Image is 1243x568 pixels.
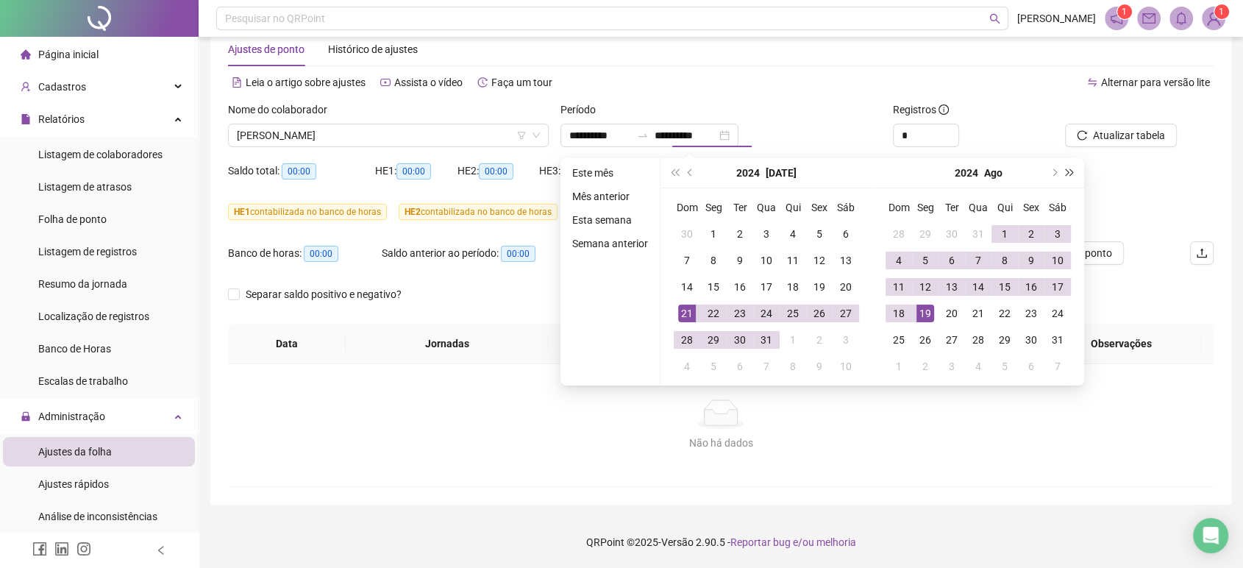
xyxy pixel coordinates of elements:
[1018,300,1044,327] td: 2024-08-23
[753,353,780,380] td: 2024-08-07
[1193,518,1228,553] div: Open Intercom Messenger
[837,305,855,322] div: 27
[727,221,753,247] td: 2024-07-02
[996,225,1014,243] div: 1
[991,247,1018,274] td: 2024-08-08
[996,331,1014,349] div: 29
[21,411,31,422] span: lock
[1018,194,1044,221] th: Sex
[38,478,109,490] span: Ajustes rápidos
[912,327,939,353] td: 2024-08-26
[727,194,753,221] th: Ter
[730,536,856,548] span: Reportar bug e/ou melhoria
[1049,252,1066,269] div: 10
[758,358,775,375] div: 7
[991,327,1018,353] td: 2024-08-29
[890,278,908,296] div: 11
[700,221,727,247] td: 2024-07-01
[811,305,828,322] div: 26
[32,542,47,556] span: facebook
[886,353,912,380] td: 2024-09-01
[399,204,558,220] span: contabilizada no banco de horas
[491,77,552,88] span: Faça um tour
[806,274,833,300] td: 2024-07-19
[21,114,31,124] span: file
[1022,305,1040,322] div: 23
[1049,305,1066,322] div: 24
[939,104,949,115] span: info-circle
[736,158,760,188] button: year panel
[1110,12,1123,25] span: notification
[837,331,855,349] div: 3
[1018,327,1044,353] td: 2024-08-30
[811,331,828,349] div: 2
[1044,327,1071,353] td: 2024-08-31
[1022,278,1040,296] div: 16
[886,221,912,247] td: 2024-07-28
[246,77,366,88] span: Leia o artigo sobre ajustes
[1044,274,1071,300] td: 2024-08-17
[731,225,749,243] div: 2
[943,358,961,375] div: 3
[700,274,727,300] td: 2024-07-15
[228,102,337,118] label: Nome do colaborador
[549,324,674,364] th: Entrada 1
[1041,324,1201,364] th: Observações
[394,77,463,88] span: Assista o vídeo
[705,225,722,243] div: 1
[1077,130,1087,141] span: reload
[228,163,375,180] div: Saldo total:
[806,300,833,327] td: 2024-07-26
[54,542,69,556] span: linkedin
[784,225,802,243] div: 4
[532,131,541,140] span: down
[38,181,132,193] span: Listagem de atrasos
[38,411,105,422] span: Administração
[700,327,727,353] td: 2024-07-29
[833,221,859,247] td: 2024-07-06
[700,247,727,274] td: 2024-07-08
[969,252,987,269] div: 7
[566,164,654,182] li: Este mês
[916,358,934,375] div: 2
[228,324,346,364] th: Data
[912,194,939,221] th: Seg
[943,225,961,243] div: 30
[965,247,991,274] td: 2024-08-07
[1044,353,1071,380] td: 2024-09-07
[784,358,802,375] div: 8
[784,305,802,322] div: 25
[912,247,939,274] td: 2024-08-05
[1018,274,1044,300] td: 2024-08-16
[1018,353,1044,380] td: 2024-09-06
[1022,225,1040,243] div: 2
[700,353,727,380] td: 2024-08-05
[674,221,700,247] td: 2024-06-30
[674,194,700,221] th: Dom
[991,274,1018,300] td: 2024-08-15
[886,327,912,353] td: 2024-08-25
[678,305,696,322] div: 21
[939,194,965,221] th: Ter
[996,252,1014,269] div: 8
[21,82,31,92] span: user-add
[939,274,965,300] td: 2024-08-13
[965,274,991,300] td: 2024-08-14
[806,194,833,221] th: Sex
[912,300,939,327] td: 2024-08-19
[637,129,649,141] span: to
[727,247,753,274] td: 2024-07-09
[38,246,137,258] span: Listagem de registros
[969,358,987,375] div: 4
[76,542,91,556] span: instagram
[969,278,987,296] div: 14
[969,225,987,243] div: 31
[991,221,1018,247] td: 2024-08-01
[780,300,806,327] td: 2024-07-25
[282,163,316,180] span: 00:00
[727,353,753,380] td: 2024-08-06
[705,252,722,269] div: 8
[199,516,1243,568] footer: QRPoint © 2025 - 2.90.5 -
[234,207,250,217] span: HE 1
[1203,7,1225,29] img: 87615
